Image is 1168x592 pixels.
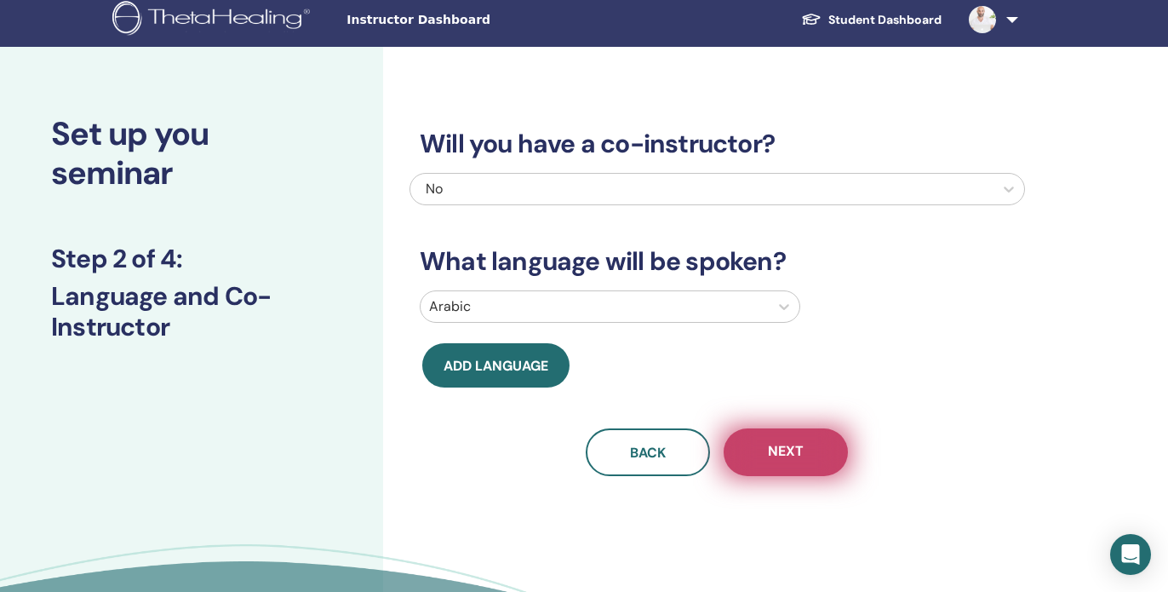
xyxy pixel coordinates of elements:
[768,442,804,463] span: Next
[51,115,332,193] h2: Set up you seminar
[409,246,1025,277] h3: What language will be spoken?
[724,428,848,476] button: Next
[422,343,570,388] button: Add language
[969,6,996,33] img: default.jpg
[630,444,666,462] span: Back
[51,244,332,274] h3: Step 2 of 4 :
[586,428,710,476] button: Back
[801,12,822,26] img: graduation-cap-white.svg
[51,281,332,342] h3: Language and Co-Instructor
[409,129,1025,159] h3: Will you have a co-instructor?
[787,4,955,36] a: Student Dashboard
[426,180,443,198] span: No
[444,357,548,375] span: Add language
[346,11,602,29] span: Instructor Dashboard
[112,1,316,39] img: logo.png
[1110,534,1151,575] div: Open Intercom Messenger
